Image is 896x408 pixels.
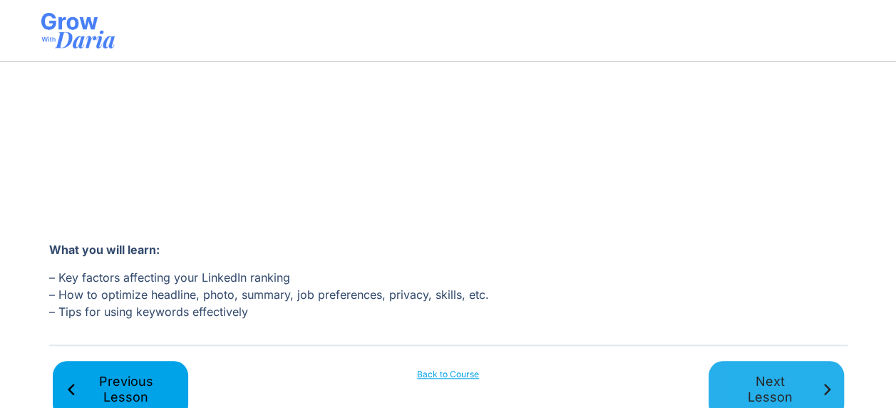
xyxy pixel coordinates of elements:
span: Previous Lesson [77,374,175,406]
a: Back to Course [381,368,516,381]
span: Next Lesson [721,374,820,406]
strong: What you will learn: [49,243,160,257]
p: – Key factors affecting your LinkedIn ranking – How to optimize headline, photo, summary, job pre... [49,269,848,320]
